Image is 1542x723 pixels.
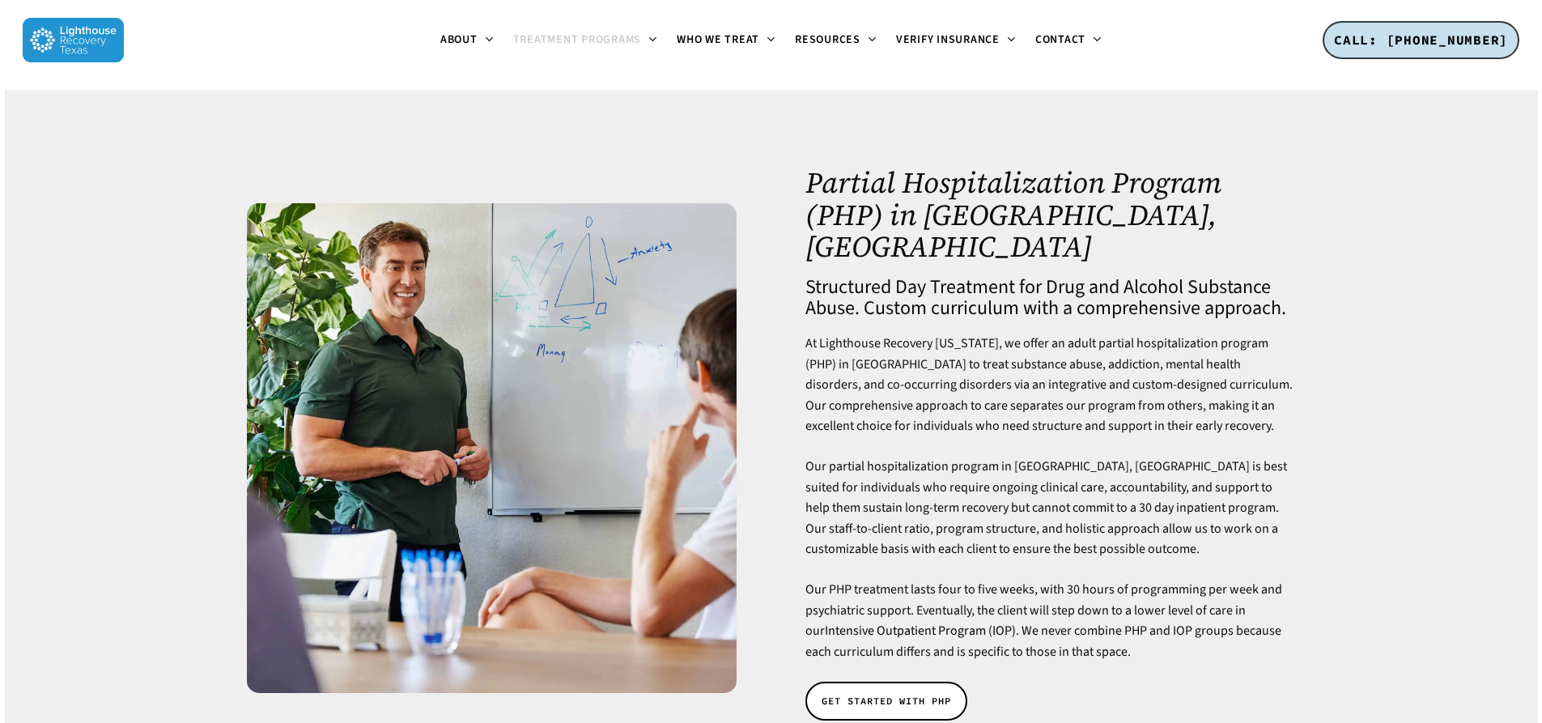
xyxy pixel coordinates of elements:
[825,622,1016,640] a: Intensive Outpatient Program (IOP)
[1035,32,1085,48] span: Contact
[1323,21,1519,60] a: CALL: [PHONE_NUMBER]
[431,34,503,47] a: About
[805,167,1295,263] h1: Partial Hospitalization Program (PHP) in [GEOGRAPHIC_DATA], [GEOGRAPHIC_DATA]
[1334,32,1508,48] span: CALL: [PHONE_NUMBER]
[805,457,1295,580] p: Our partial hospitalization program in [GEOGRAPHIC_DATA], [GEOGRAPHIC_DATA] is best suited for in...
[822,693,951,709] span: GET STARTED WITH PHP
[805,334,1295,457] p: At Lighthouse Recovery [US_STATE], we offer an adult partial hospitalization program (PHP) in [GE...
[896,32,1000,48] span: Verify Insurance
[886,34,1026,47] a: Verify Insurance
[667,34,785,47] a: Who We Treat
[677,32,759,48] span: Who We Treat
[513,32,642,48] span: Treatment Programs
[805,580,1295,662] p: Our PHP treatment lasts four to five weeks, with 30 hours of programming per week and psychiatric...
[23,18,124,62] img: Lighthouse Recovery Texas
[805,277,1295,319] h4: Structured Day Treatment for Drug and Alcohol Substance Abuse. Custom curriculum with a comprehen...
[1026,34,1111,47] a: Contact
[785,34,886,47] a: Resources
[805,682,967,721] a: GET STARTED WITH PHP
[503,34,668,47] a: Treatment Programs
[795,32,860,48] span: Resources
[440,32,478,48] span: About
